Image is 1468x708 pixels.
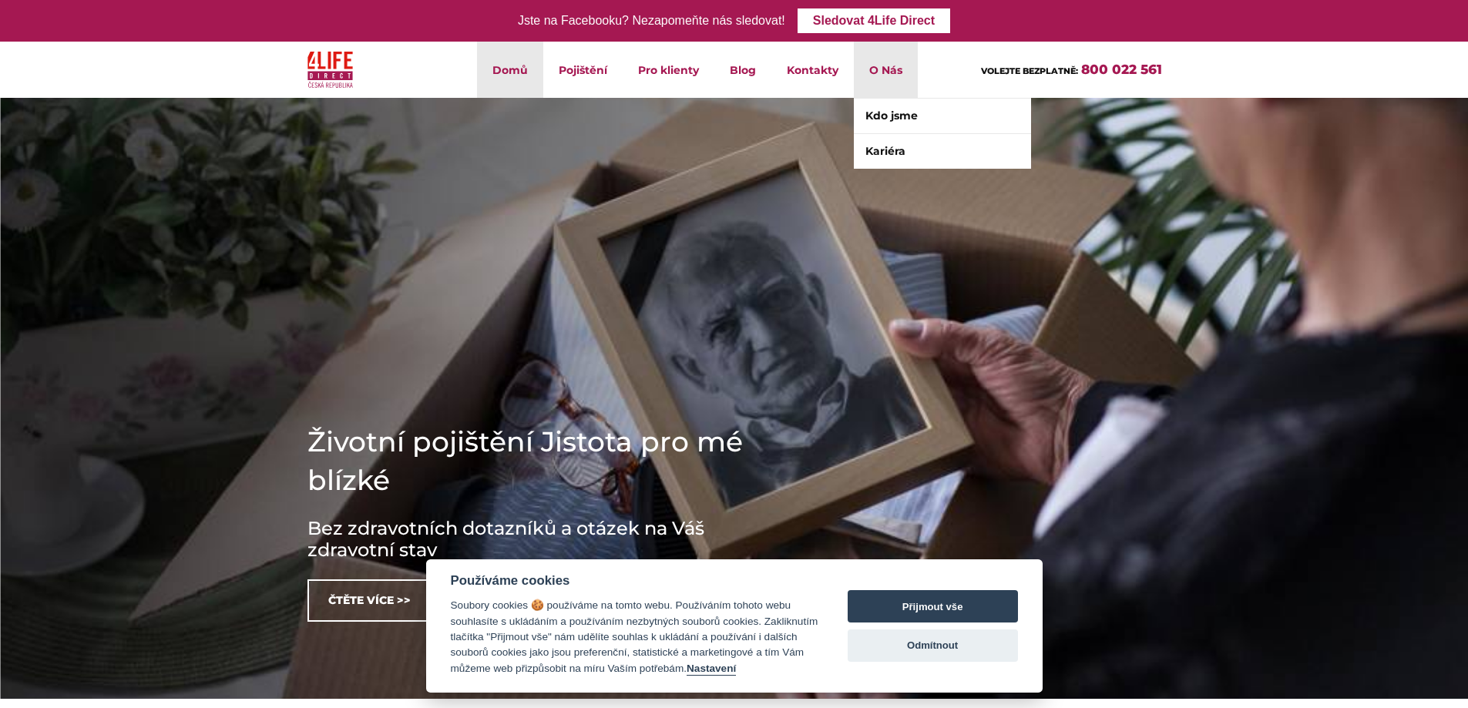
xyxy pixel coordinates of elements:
[981,65,1078,76] span: VOLEJTE BEZPLATNĚ:
[848,590,1018,622] button: Přijmout vše
[307,48,354,92] img: 4Life Direct Česká republika logo
[714,42,771,98] a: Blog
[451,573,818,589] div: Používáme cookies
[307,579,432,622] a: Čtěte více >>
[1081,62,1162,77] a: 800 022 561
[687,663,736,676] button: Nastavení
[848,629,1018,662] button: Odmítnout
[477,42,543,98] a: Domů
[854,134,1031,169] a: Kariéra
[518,10,785,32] div: Jste na Facebooku? Nezapomeňte nás sledovat!
[771,42,854,98] a: Kontakty
[451,598,818,676] div: Soubory cookies 🍪 používáme na tomto webu. Používáním tohoto webu souhlasíte s ukládáním a použív...
[307,518,770,561] h3: Bez zdravotních dotazníků a otázek na Váš zdravotní stav
[307,422,770,499] h1: Životní pojištění Jistota pro mé blízké
[798,8,950,33] a: Sledovat 4Life Direct
[854,99,1031,133] a: Kdo jsme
